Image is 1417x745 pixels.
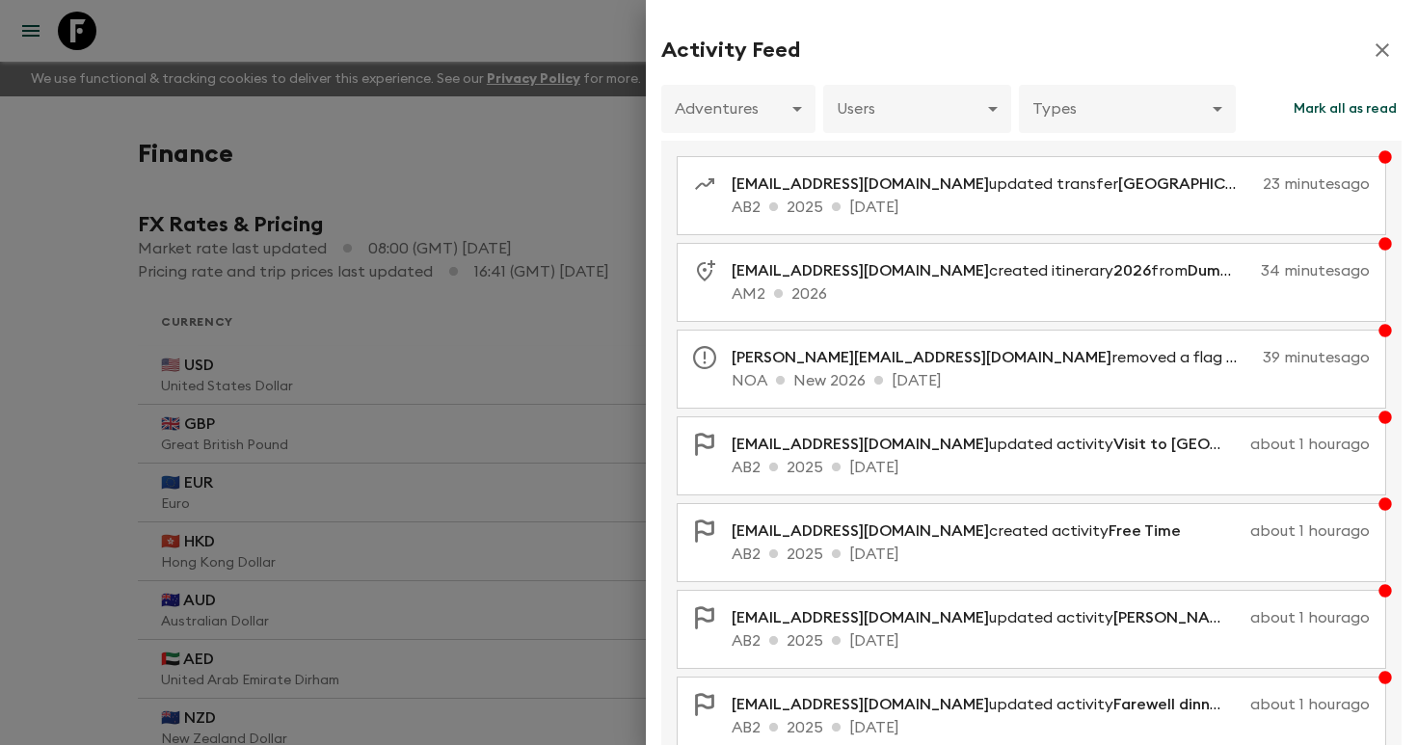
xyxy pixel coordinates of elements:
[1250,693,1370,716] p: about 1 hour ago
[732,629,1370,652] p: AB2 2025 [DATE]
[732,437,989,452] span: [EMAIL_ADDRESS][DOMAIN_NAME]
[1113,697,1413,712] span: Farewell dinner on [GEOGRAPHIC_DATA]
[732,176,989,192] span: [EMAIL_ADDRESS][DOMAIN_NAME]
[1019,82,1236,136] div: Types
[1109,523,1181,539] span: Free Time
[732,263,989,279] span: [EMAIL_ADDRESS][DOMAIN_NAME]
[732,693,1243,716] p: updated activity
[732,523,989,539] span: [EMAIL_ADDRESS][DOMAIN_NAME]
[732,433,1243,456] p: updated activity
[823,82,1011,136] div: Users
[732,716,1370,739] p: AB2 2025 [DATE]
[732,456,1370,479] p: AB2 2025 [DATE]
[732,350,1111,365] span: [PERSON_NAME][EMAIL_ADDRESS][DOMAIN_NAME]
[1113,263,1151,279] span: 2026
[661,82,815,136] div: Adventures
[1250,433,1370,456] p: about 1 hour ago
[732,369,1370,392] p: NOA New 2026 [DATE]
[1289,85,1402,133] button: Mark all as read
[1250,606,1370,629] p: about 1 hour ago
[1204,519,1370,543] p: about 1 hour ago
[1188,263,1243,279] span: Dummy
[1113,437,1333,452] span: Visit to [GEOGRAPHIC_DATA]
[661,38,800,63] h2: Activity Feed
[732,697,989,712] span: [EMAIL_ADDRESS][DOMAIN_NAME]
[1263,346,1370,369] p: 39 minutes ago
[732,196,1370,219] p: AB2 2025 [DATE]
[732,543,1370,566] p: AB2 2025 [DATE]
[732,259,1253,282] p: created itinerary from
[1261,259,1370,282] p: 34 minutes ago
[732,346,1255,369] p: removed a flag on
[732,282,1370,306] p: AM2 2026
[732,606,1243,629] p: updated activity
[1263,173,1370,196] p: 23 minutes ago
[732,610,989,625] span: [EMAIL_ADDRESS][DOMAIN_NAME]
[732,173,1255,196] p: updated transfer
[732,519,1196,543] p: created activity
